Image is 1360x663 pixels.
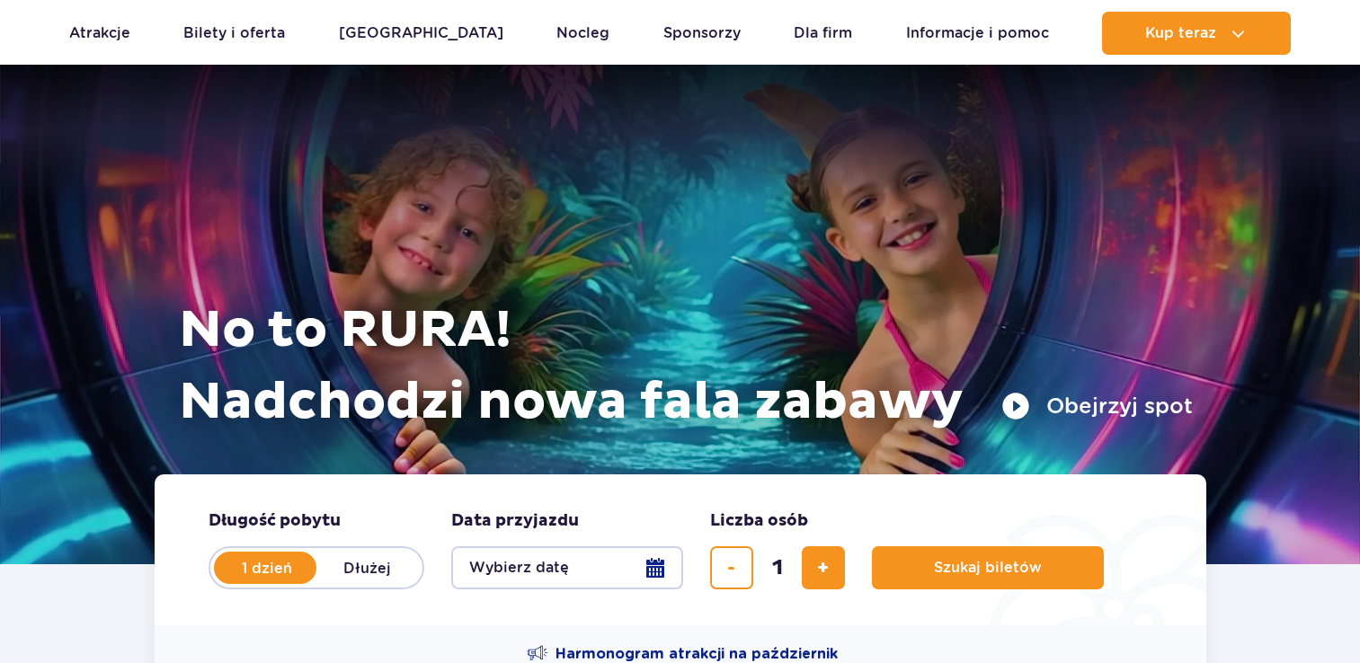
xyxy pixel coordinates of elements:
label: Dłużej [316,549,419,587]
a: Bilety i oferta [183,12,285,55]
span: Data przyjazdu [451,510,579,532]
span: Długość pobytu [209,510,341,532]
span: Szukaj biletów [934,560,1042,576]
button: Obejrzyj spot [1001,392,1193,420]
a: Sponsorzy [663,12,741,55]
form: Planowanie wizyty w Park of Poland [155,474,1206,625]
a: [GEOGRAPHIC_DATA] [339,12,503,55]
button: Szukaj biletów [872,546,1104,589]
a: Atrakcje [69,12,130,55]
input: liczba biletów [756,546,799,589]
a: Dla firm [794,12,852,55]
button: Wybierz datę [451,546,683,589]
span: Liczba osób [710,510,808,532]
h1: No to RURA! Nadchodzi nowa fala zabawy [179,295,1193,438]
a: Nocleg [556,12,609,55]
button: usuń bilet [710,546,753,589]
button: dodaj bilet [802,546,845,589]
span: Kup teraz [1145,25,1216,41]
a: Informacje i pomoc [906,12,1049,55]
button: Kup teraz [1102,12,1291,55]
label: 1 dzień [216,549,318,587]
